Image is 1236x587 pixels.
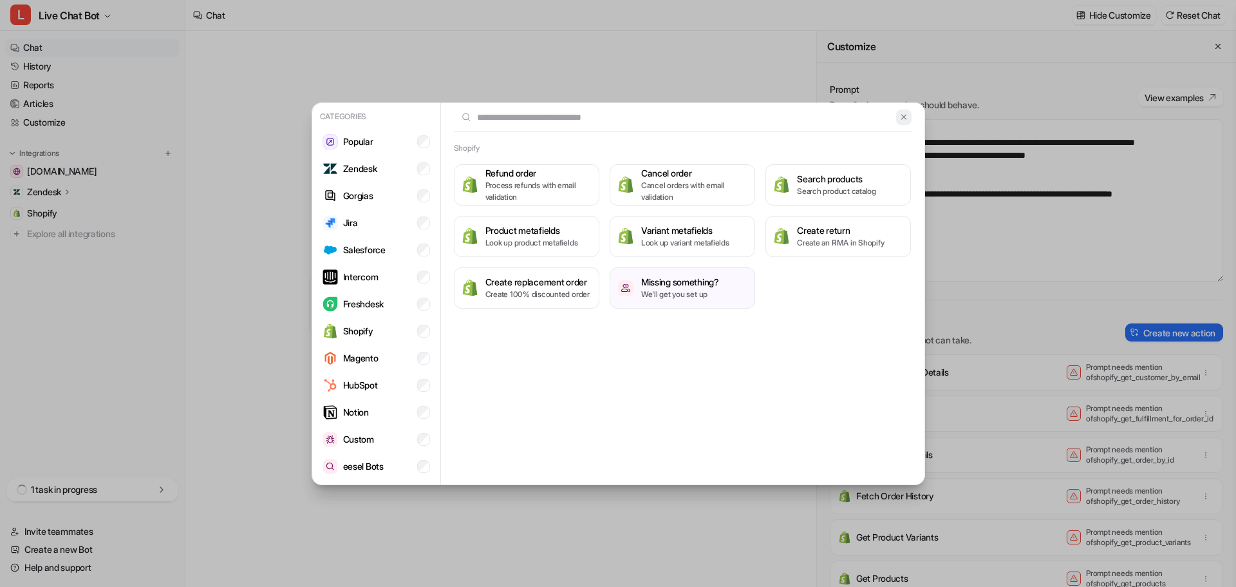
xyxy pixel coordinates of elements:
p: Custom [343,432,374,446]
button: Cancel orderCancel orderCancel orders with email validation [610,164,755,206]
p: Categories [317,108,435,125]
button: Create replacement orderCreate replacement orderCreate 100% discounted order [454,267,599,309]
img: Search products [774,176,789,193]
p: Create 100% discounted order [485,289,590,300]
p: Shopify [343,324,373,338]
button: Variant metafieldsVariant metafieldsLook up variant metafields [610,216,755,257]
img: Create replacement order [462,279,478,296]
button: Product metafieldsProduct metafieldsLook up product metafields [454,216,599,257]
h3: Cancel order [641,166,747,180]
img: Create return [774,227,789,245]
img: Cancel order [618,176,633,193]
p: Notion [343,405,369,419]
p: Look up product metafields [485,237,578,249]
button: /missing-somethingMissing something?We'll get you set up [610,267,755,309]
button: Create returnCreate returnCreate an RMA in Shopify [765,216,911,257]
button: Refund orderRefund orderProcess refunds with email validation [454,164,599,206]
p: Jira [343,216,358,229]
p: eesel Bots [343,459,384,473]
p: Process refunds with email validation [485,180,591,203]
h3: Product metafields [485,224,578,237]
img: Variant metafields [618,227,633,245]
h3: Variant metafields [641,224,729,237]
p: Look up variant metafields [641,237,729,249]
h3: Search products [797,172,876,186]
img: Refund order [462,176,478,193]
p: Search product catalog [797,186,876,197]
img: /missing-something [618,280,633,296]
p: Intercom [343,270,379,284]
p: Gorgias [343,189,373,202]
h3: Refund order [485,166,591,180]
p: Cancel orders with email validation [641,180,747,203]
p: Popular [343,135,373,148]
p: Create an RMA in Shopify [797,237,884,249]
button: Search productsSearch productsSearch product catalog [765,164,911,206]
p: We'll get you set up [641,289,719,300]
p: Magento [343,351,379,365]
p: HubSpot [343,378,378,392]
p: Zendesk [343,162,377,175]
h3: Create replacement order [485,275,590,289]
img: Product metafields [462,227,478,245]
p: Salesforce [343,243,386,256]
p: Freshdesk [343,297,384,311]
h3: Missing something? [641,275,719,289]
h3: Create return [797,224,884,237]
h2: Shopify [454,142,480,154]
